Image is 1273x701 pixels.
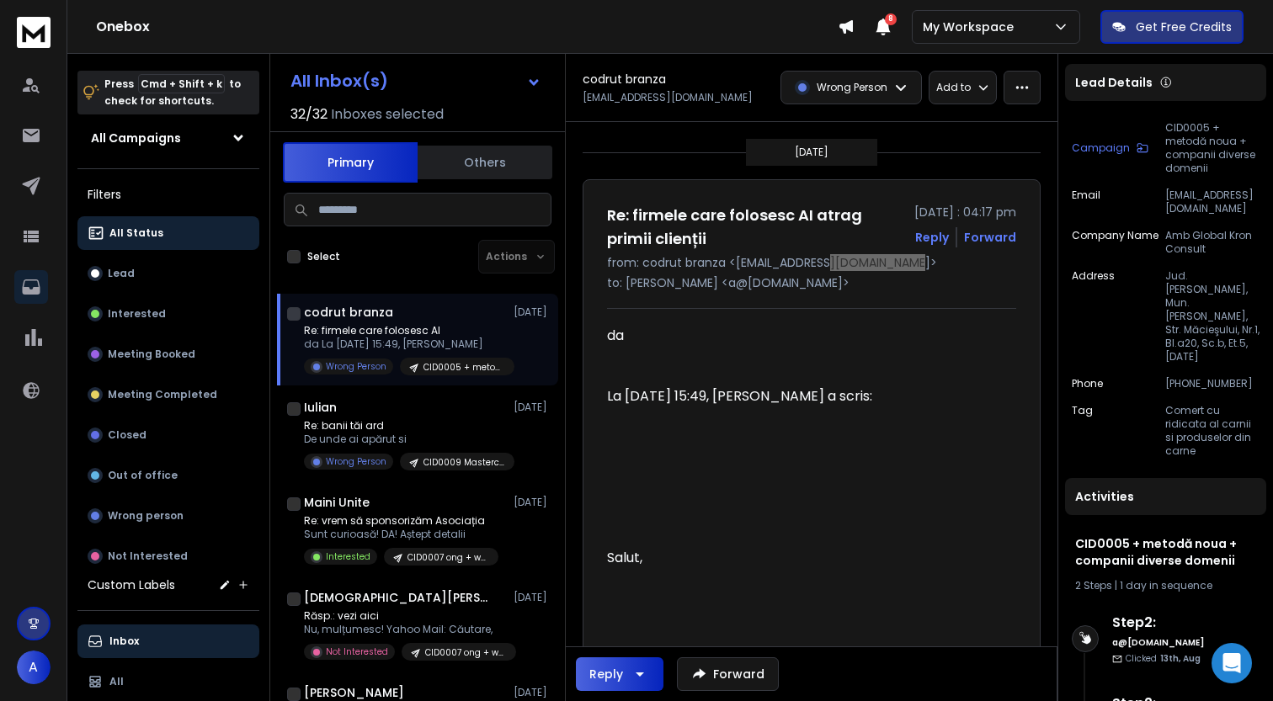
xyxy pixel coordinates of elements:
[607,204,904,251] h1: Re: firmele care folosesc AI atrag primii clienții
[1165,269,1260,364] p: Jud. [PERSON_NAME], Mun. [PERSON_NAME], Str. Măcieşului, Nr.1, Bl.a20, Sc.b, Et.5, [DATE]
[1072,121,1148,175] button: Campaign
[425,646,506,659] p: CID0007 ong + workshop
[104,76,241,109] p: Press to check for shortcuts.
[964,229,1016,246] div: Forward
[290,104,328,125] span: 32 / 32
[77,499,259,533] button: Wrong person
[1112,613,1260,633] h6: Step 2 :
[326,360,386,373] p: Wrong Person
[304,684,404,701] h1: [PERSON_NAME]
[304,399,337,416] h1: Iulian
[407,551,488,564] p: CID0007 ong + workshop
[1072,269,1115,364] p: Address
[77,297,259,331] button: Interested
[304,324,506,337] p: Re: firmele care folosesc AI
[923,19,1020,35] p: My Workspace
[589,666,623,682] div: Reply
[108,428,146,442] p: Closed
[304,514,498,528] p: Re: vrem să sponsorizăm Asociația
[304,494,370,511] h1: Maini Unite
[77,624,259,658] button: Inbox
[91,130,181,146] h1: All Campaigns
[514,591,551,604] p: [DATE]
[277,64,555,98] button: All Inbox(s)
[1072,229,1158,256] p: Company Name
[1072,404,1093,458] p: Tag
[885,13,897,25] span: 8
[1165,189,1260,215] p: [EMAIL_ADDRESS][DOMAIN_NAME]
[1112,636,1260,649] h6: a@[DOMAIN_NAME]
[1075,535,1256,569] h1: CID0005 + metodă noua + companii diverse domenii
[607,326,1003,346] p: da
[936,81,971,94] p: Add to
[514,305,551,319] p: [DATE]
[1072,377,1103,390] p: Phone
[77,665,259,698] button: All
[326,550,370,563] p: Interested
[1075,578,1112,592] span: 2 Steps
[817,81,887,94] p: Wrong Person
[576,657,663,691] button: Reply
[1072,189,1100,215] p: Email
[418,144,552,181] button: Others
[795,146,828,159] p: [DATE]
[96,17,838,37] h1: Onebox
[583,91,753,104] p: [EMAIL_ADDRESS][DOMAIN_NAME]
[1160,652,1201,665] span: 13th, Aug
[607,254,1016,271] p: from: codrut branza <[EMAIL_ADDRESS][DOMAIN_NAME]>
[1075,74,1153,91] p: Lead Details
[304,433,506,446] p: De unde ai apărut si
[108,267,135,280] p: Lead
[290,72,388,89] h1: All Inbox(s)
[914,204,1016,220] p: [DATE] : 04:17 pm
[77,337,259,371] button: Meeting Booked
[326,455,386,468] p: Wrong Person
[677,657,779,691] button: Forward
[304,419,506,433] p: Re: banii tăi ard
[108,388,217,401] p: Meeting Completed
[77,183,259,206] h3: Filters
[423,456,504,469] p: CID0009 Masterclass + [DATE] + iHub + Clienți B2B pe Pilot Automat – cu AI și Cold Email
[304,609,506,623] p: Răsp.: vezi aici
[109,226,163,240] p: All Status
[514,686,551,699] p: [DATE]
[138,74,225,93] span: Cmd + Shift + k
[583,71,666,88] h1: codrut branza
[108,509,184,523] p: Wrong person
[1072,141,1130,155] p: Campaign
[77,257,259,290] button: Lead
[514,496,551,509] p: [DATE]
[1075,579,1256,592] div: |
[1065,478,1266,515] div: Activities
[77,418,259,452] button: Closed
[304,337,506,351] p: da La [DATE] 15:49, [PERSON_NAME]
[77,216,259,250] button: All Status
[283,142,418,183] button: Primary
[77,539,259,573] button: Not Interested
[304,304,393,321] h1: codrut branza
[109,635,139,648] p: Inbox
[607,386,1003,447] div: La [DATE] 15:49, [PERSON_NAME] a scris:
[915,229,949,246] button: Reply
[1165,229,1260,256] p: Amb Global Kron Consult
[307,250,340,263] label: Select
[1165,377,1260,390] p: [PHONE_NUMBER]
[17,651,51,684] button: A
[108,469,178,482] p: Out of office
[88,576,175,593] h3: Custom Labels
[1120,578,1212,592] span: 1 day in sequence
[1165,404,1260,458] p: Comert cu ridicata al carnii si produselor din carne
[77,378,259,412] button: Meeting Completed
[109,675,124,688] p: All
[331,104,444,125] h3: Inboxes selected
[304,589,489,606] h1: [DEMOGRAPHIC_DATA][PERSON_NAME]
[1136,19,1232,35] p: Get Free Credits
[514,401,551,414] p: [DATE]
[1126,652,1201,665] p: Clicked
[607,548,1003,568] div: Salut,
[304,528,498,541] p: Sunt curioasă! DA! Aștept detalii
[17,17,51,48] img: logo
[108,550,188,563] p: Not Interested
